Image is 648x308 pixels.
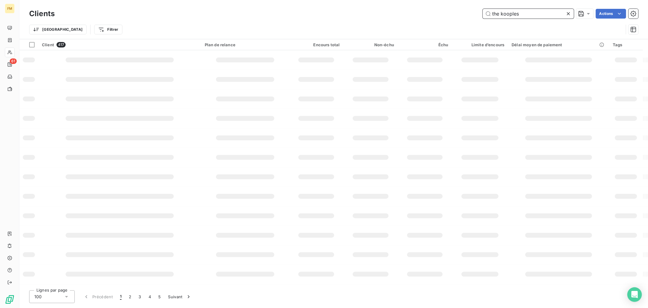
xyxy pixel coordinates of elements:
div: Non-échu [347,42,394,47]
button: Précédent [80,290,116,303]
span: 100 [34,294,42,300]
input: Rechercher [483,9,574,19]
button: 4 [145,290,155,303]
span: 417 [57,42,66,47]
div: Tags [613,42,639,47]
div: Délai moyen de paiement [512,42,605,47]
button: Actions [596,9,626,19]
div: Open Intercom Messenger [627,287,642,302]
button: Filtrer [94,25,122,34]
div: Encours total [293,42,340,47]
button: 2 [125,290,135,303]
h3: Clients [29,8,55,19]
a: 61 [5,60,14,69]
button: 1 [116,290,125,303]
div: Plan de relance [205,42,286,47]
img: Logo LeanPay [5,295,15,304]
span: Client [42,42,54,47]
span: 61 [10,58,17,64]
button: 3 [135,290,145,303]
button: Suivant [165,290,195,303]
div: FM [5,4,15,13]
button: [GEOGRAPHIC_DATA] [29,25,87,34]
div: Limite d’encours [456,42,505,47]
button: 5 [155,290,164,303]
div: Échu [401,42,448,47]
span: 1 [120,294,122,300]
